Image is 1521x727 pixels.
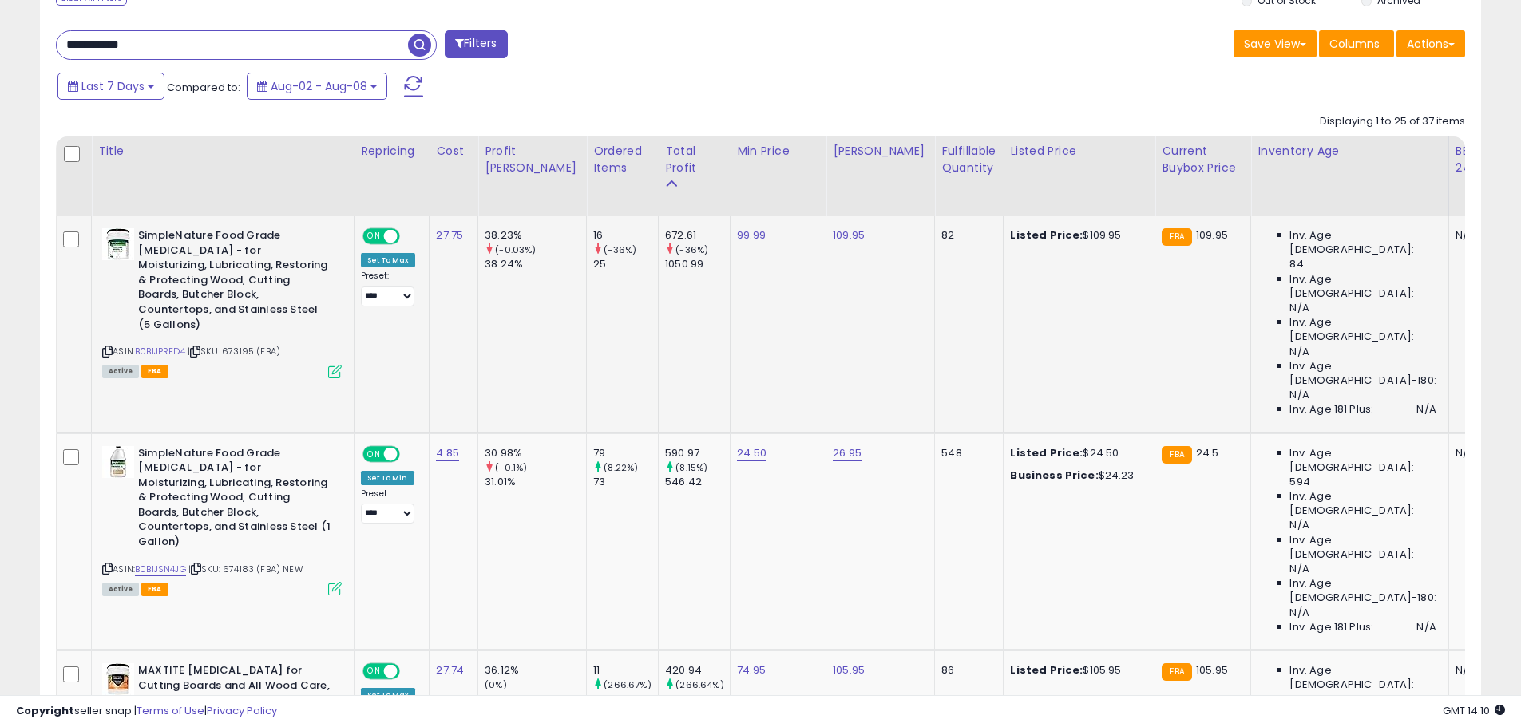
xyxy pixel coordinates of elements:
a: 27.75 [436,227,463,243]
span: ON [364,230,384,243]
div: Set To Min [361,471,414,485]
small: (-0.1%) [495,461,527,474]
button: Actions [1396,30,1465,57]
div: Fulfillable Quantity [941,143,996,176]
button: Columns [1319,30,1394,57]
div: $105.95 [1010,663,1143,678]
small: (-0.03%) [495,243,536,256]
span: Inv. Age [DEMOGRAPHIC_DATA]: [1289,315,1436,344]
a: 105.95 [833,662,865,678]
strong: Copyright [16,703,74,718]
div: 31.01% [485,475,586,489]
div: 86 [941,663,991,678]
div: 36.12% [485,663,586,678]
img: 41-NKYlBGSL._SL40_.jpg [102,228,134,260]
div: 38.23% [485,228,586,243]
div: 30.98% [485,446,586,460]
div: 25 [593,257,658,271]
span: | SKU: 673195 (FBA) [188,345,280,358]
small: (8.22%) [604,461,638,474]
div: $109.95 [1010,228,1143,243]
span: N/A [1289,301,1309,315]
span: 105.95 [1196,662,1228,678]
div: 548 [941,446,991,460]
div: Repricing [361,143,422,160]
span: Inv. Age [DEMOGRAPHIC_DATA]: [1289,663,1436,692]
div: Current Buybox Price [1162,143,1244,176]
b: Listed Price: [1010,445,1083,460]
div: BB Share 24h. [1456,143,1514,176]
div: 16 [593,228,658,243]
span: Inv. Age [DEMOGRAPHIC_DATA]: [1289,489,1436,518]
span: 2025-08-16 14:10 GMT [1443,703,1505,718]
div: Listed Price [1010,143,1148,160]
a: 74.95 [737,662,766,678]
div: ASIN: [102,228,342,377]
div: 38.24% [485,257,586,271]
div: Set To Max [361,253,415,267]
span: 109.95 [1196,227,1228,243]
span: Aug-02 - Aug-08 [271,78,367,94]
div: 1050.99 [665,257,730,271]
div: 420.94 [665,663,730,678]
div: Min Price [737,143,819,160]
div: N/A [1456,446,1508,460]
div: Inventory Age [1258,143,1441,160]
button: Last 7 Days [57,73,164,100]
small: (266.67%) [604,678,651,691]
img: 418Qe-3lqfL._SL40_.jpg [102,446,134,478]
b: Listed Price: [1010,662,1083,678]
span: Inv. Age [DEMOGRAPHIC_DATA]: [1289,272,1436,301]
small: (-36%) [604,243,636,256]
span: Inv. Age 181 Plus: [1289,620,1373,634]
div: seller snap | | [16,704,277,719]
span: All listings currently available for purchase on Amazon [102,583,139,596]
span: All listings currently available for purchase on Amazon [102,365,139,378]
span: Inv. Age [DEMOGRAPHIC_DATA]-180: [1289,359,1436,388]
span: | SKU: 674183 (FBA) NEW [188,563,303,575]
div: 79 [593,446,658,460]
span: Inv. Age [DEMOGRAPHIC_DATA]-180: [1289,576,1436,605]
a: 26.95 [833,445,862,461]
small: FBA [1162,446,1191,464]
a: 27.74 [436,662,464,678]
div: Cost [436,143,471,160]
span: Inv. Age [DEMOGRAPHIC_DATA]: [1289,446,1436,475]
div: Preset: [361,488,417,524]
a: 4.85 [436,445,459,461]
span: OFF [398,230,423,243]
img: 41cUYDOdxqL._SL40_.jpg [102,663,134,695]
small: FBA [1162,663,1191,681]
span: FBA [141,365,168,378]
div: Profit [PERSON_NAME] [485,143,580,176]
span: Compared to: [167,80,240,95]
span: N/A [1289,518,1309,532]
a: B0B1JSN4JG [135,563,186,576]
span: Inv. Age [DEMOGRAPHIC_DATA]: [1289,533,1436,562]
span: OFF [398,447,423,460]
button: Filters [445,30,507,58]
button: Save View [1234,30,1317,57]
a: Terms of Use [137,703,204,718]
a: 109.95 [833,227,865,243]
button: Aug-02 - Aug-08 [247,73,387,100]
b: Business Price: [1010,468,1098,483]
div: [PERSON_NAME] [833,143,928,160]
div: 546.42 [665,475,730,489]
span: FBA [141,583,168,596]
b: SimpleNature Food Grade [MEDICAL_DATA] - for Moisturizing, Lubricating, Restoring & Protecting Wo... [138,228,332,336]
div: $24.50 [1010,446,1143,460]
a: B0B1JPRFD4 [135,345,185,358]
span: 84 [1289,257,1303,271]
div: 672.61 [665,228,730,243]
span: 594 [1289,475,1309,489]
span: N/A [1416,620,1436,634]
div: N/A [1456,663,1508,678]
div: ASIN: [102,446,342,595]
div: Ordered Items [593,143,652,176]
small: (8.15%) [675,461,707,474]
span: N/A [1289,345,1309,359]
div: Total Profit [665,143,723,176]
div: N/A [1456,228,1508,243]
div: Displaying 1 to 25 of 37 items [1320,114,1465,129]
